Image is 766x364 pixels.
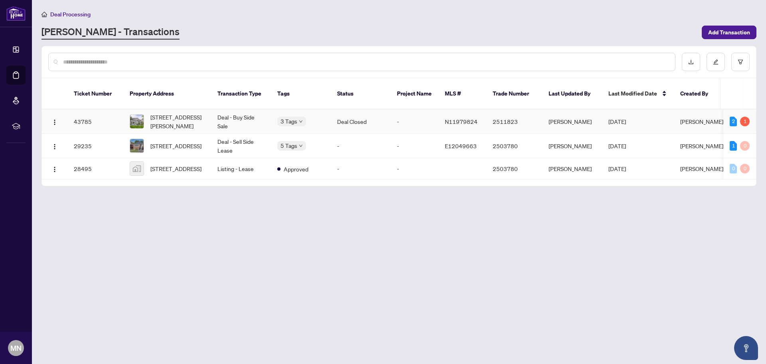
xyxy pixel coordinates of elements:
td: - [331,158,391,179]
div: 0 [740,141,750,151]
td: - [391,109,438,134]
img: thumbnail-img [130,139,144,153]
td: 43785 [67,109,123,134]
div: 1 [740,117,750,126]
th: Tags [271,78,331,109]
img: Logo [51,119,58,125]
a: [PERSON_NAME] - Transactions [41,25,180,40]
span: [STREET_ADDRESS] [150,164,201,173]
img: Logo [51,143,58,150]
img: logo [6,6,26,21]
th: Status [331,78,391,109]
span: [DATE] [608,165,626,172]
span: [DATE] [608,118,626,125]
span: [DATE] [608,142,626,149]
td: - [391,158,438,179]
button: Logo [48,139,61,152]
td: - [331,134,391,158]
span: 5 Tags [280,141,297,150]
button: Logo [48,162,61,175]
th: Last Updated By [542,78,602,109]
td: Deal - Buy Side Sale [211,109,271,134]
th: Property Address [123,78,211,109]
button: Logo [48,115,61,128]
span: MN [10,342,22,354]
th: Ticket Number [67,78,123,109]
th: MLS # [438,78,486,109]
div: 2 [730,117,737,126]
button: filter [731,53,750,71]
button: Add Transaction [702,26,756,39]
span: filter [738,59,743,65]
td: 2503780 [486,158,542,179]
span: [STREET_ADDRESS] [150,141,201,150]
button: download [682,53,700,71]
span: down [299,119,303,123]
span: download [688,59,694,65]
td: 2503780 [486,134,542,158]
td: - [391,134,438,158]
td: Deal Closed [331,109,391,134]
button: edit [707,53,725,71]
th: Created By [674,78,722,109]
span: edit [713,59,719,65]
span: E12049663 [445,142,477,149]
th: Trade Number [486,78,542,109]
span: N11979824 [445,118,478,125]
span: [PERSON_NAME] [680,142,723,149]
td: Deal - Sell Side Lease [211,134,271,158]
td: [PERSON_NAME] [542,158,602,179]
span: [STREET_ADDRESS][PERSON_NAME] [150,113,205,130]
span: Deal Processing [50,11,91,18]
th: Transaction Type [211,78,271,109]
span: Add Transaction [708,26,750,39]
span: [PERSON_NAME] [680,118,723,125]
span: Approved [284,165,308,173]
td: 28495 [67,158,123,179]
th: Project Name [391,78,438,109]
td: [PERSON_NAME] [542,134,602,158]
span: [PERSON_NAME] [680,165,723,172]
div: 1 [730,141,737,151]
div: 0 [730,164,737,173]
td: [PERSON_NAME] [542,109,602,134]
td: 2511823 [486,109,542,134]
img: thumbnail-img [130,162,144,175]
span: Last Modified Date [608,89,657,98]
img: Logo [51,166,58,173]
button: Open asap [734,336,758,360]
td: 29235 [67,134,123,158]
td: Listing - Lease [211,158,271,179]
span: home [41,12,47,17]
th: Last Modified Date [602,78,674,109]
span: down [299,144,303,148]
span: 3 Tags [280,117,297,126]
img: thumbnail-img [130,115,144,128]
div: 0 [740,164,750,173]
